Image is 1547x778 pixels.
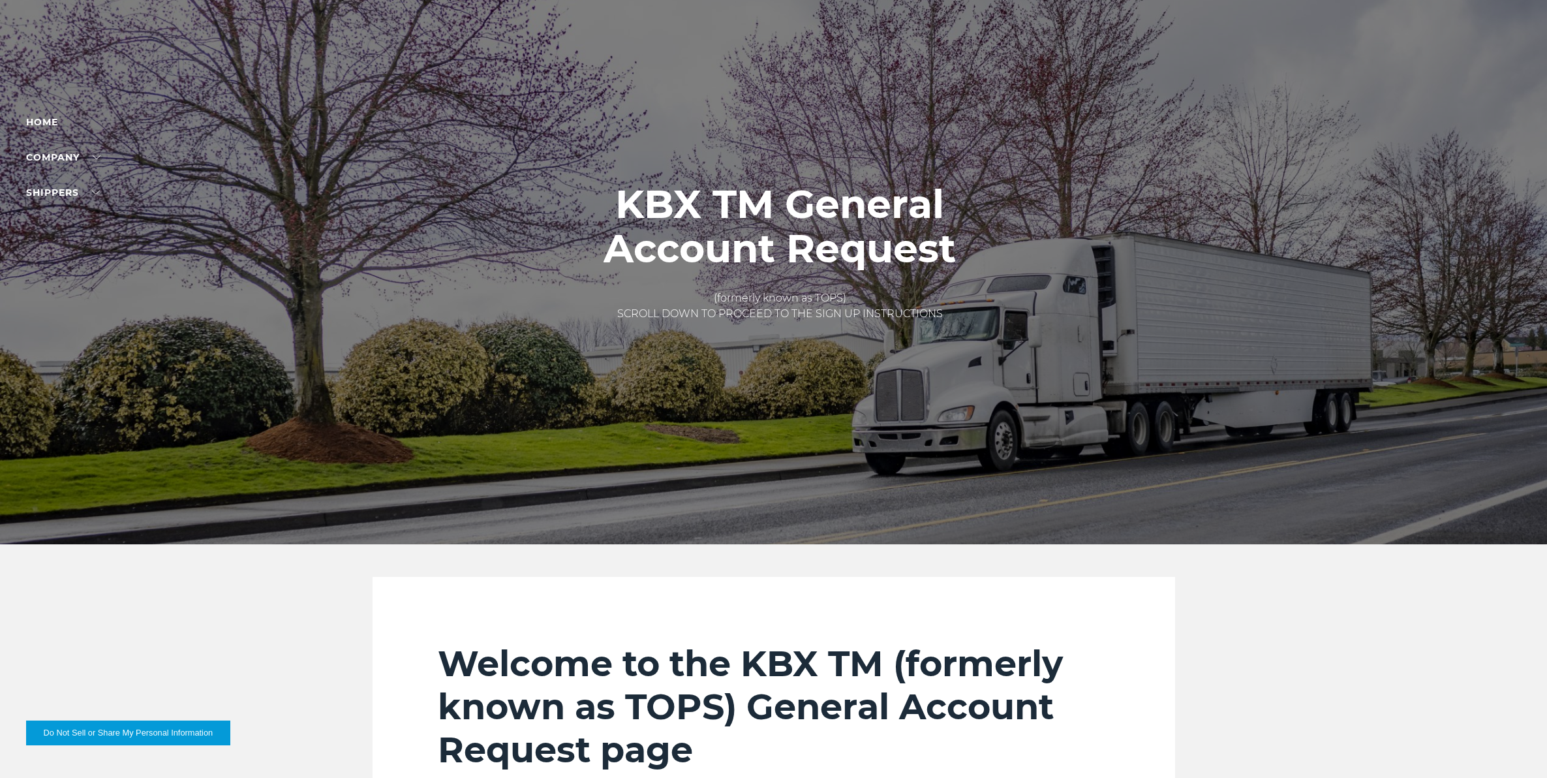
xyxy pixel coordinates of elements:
[26,116,58,128] a: Home
[604,182,956,271] h1: KBX TM General Account Request
[604,290,956,322] p: (formerly known as TOPS) SCROLL DOWN TO PROCEED TO THE SIGN UP INSTRUCTIONS
[26,187,100,198] a: SHIPPERS
[725,26,823,84] img: kbx logo
[26,721,230,745] button: Do Not Sell or Share My Personal Information
[438,642,1110,771] h2: Welcome to the KBX TM (formerly known as TOPS) General Account Request page
[26,26,78,45] div: Log in
[26,151,100,163] a: Company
